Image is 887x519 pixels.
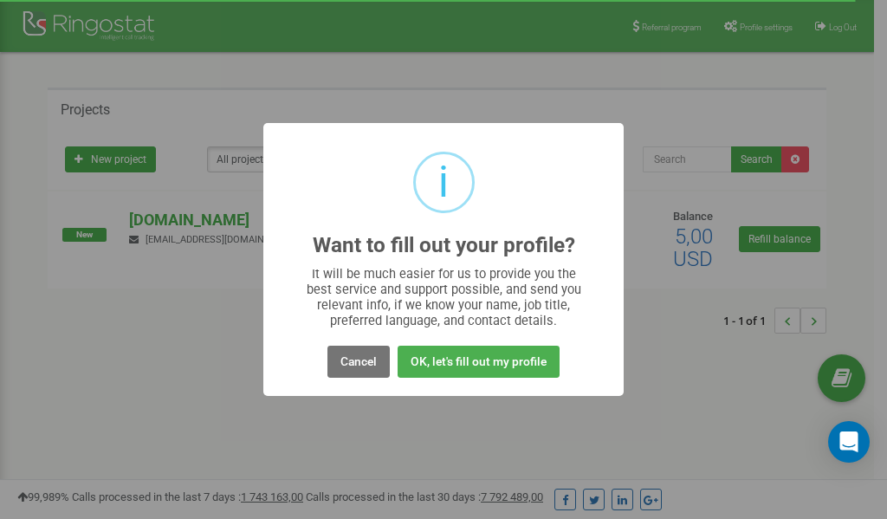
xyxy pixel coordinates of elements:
[828,421,870,463] div: Open Intercom Messenger
[313,234,575,257] h2: Want to fill out your profile?
[438,154,449,211] div: i
[398,346,560,378] button: OK, let's fill out my profile
[298,266,590,328] div: It will be much easier for us to provide you the best service and support possible, and send you ...
[327,346,390,378] button: Cancel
